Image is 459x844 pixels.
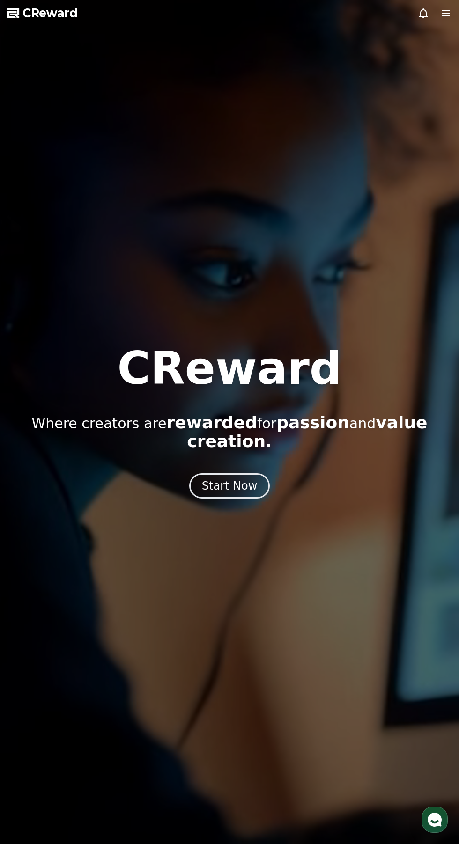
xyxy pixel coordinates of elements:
span: value creation. [187,413,427,451]
h1: CReward [117,346,341,391]
span: CReward [22,6,78,21]
a: Start Now [189,483,270,492]
span: passion [276,413,349,432]
a: CReward [7,6,78,21]
div: Start Now [202,478,258,493]
button: Start Now [189,473,270,499]
span: rewarded [167,413,257,432]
